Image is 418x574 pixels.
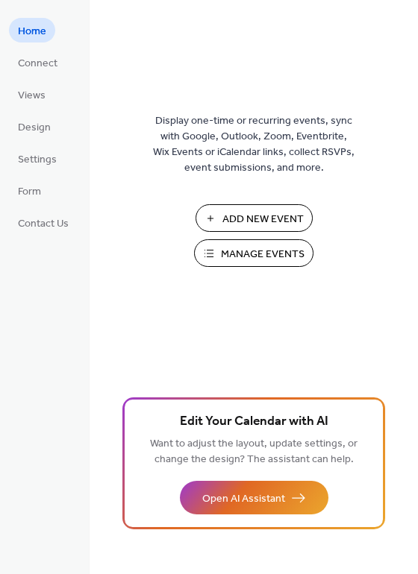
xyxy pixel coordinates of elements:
span: Want to adjust the layout, update settings, or change the design? The assistant can help. [150,434,358,470]
a: Views [9,82,54,107]
a: Settings [9,146,66,171]
button: Open AI Assistant [180,481,328,514]
a: Design [9,114,60,139]
button: Manage Events [194,239,313,267]
span: Contact Us [18,216,69,232]
span: Open AI Assistant [202,491,285,507]
span: Connect [18,56,57,72]
span: Display one-time or recurring events, sync with Google, Outlook, Zoom, Eventbrite, Wix Events or ... [153,113,355,176]
span: Manage Events [221,247,305,262]
a: Form [9,178,50,203]
span: Design [18,120,51,136]
button: Add New Event [196,204,313,232]
span: Views [18,88,46,104]
a: Home [9,18,55,42]
span: Add New Event [222,212,304,227]
span: Home [18,24,46,40]
a: Connect [9,50,66,75]
span: Form [18,184,41,200]
span: Settings [18,152,57,168]
span: Edit Your Calendar with AI [180,411,328,432]
a: Contact Us [9,210,78,235]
